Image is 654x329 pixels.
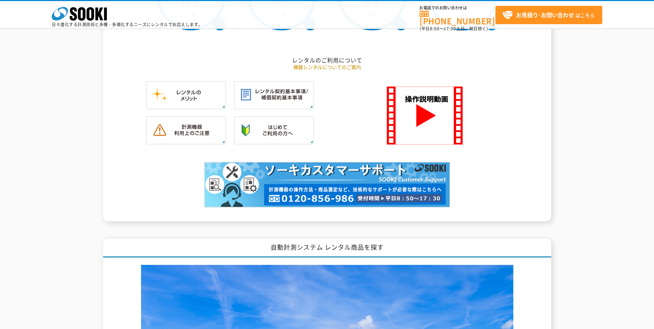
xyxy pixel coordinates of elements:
h1: 自動計測システム レンタル商品を探す [103,239,551,258]
a: はじめてご利用の方へ [234,137,314,144]
a: 計測機器ご利用上のご注意 [146,137,226,144]
span: (平日 ～ 土日、祝日除く) [420,26,488,32]
a: レンタル契約基本事項／補償契約基本事項 [234,102,314,109]
a: [PHONE_NUMBER] [420,11,495,25]
span: 17:30 [444,26,456,32]
img: レンタル契約基本事項／補償契約基本事項 [234,81,314,109]
span: 8:50 [430,26,440,32]
img: SOOKI 操作説明動画 [387,87,463,144]
img: はじめてご利用の方へ [234,116,314,144]
img: カスタマーサポート [204,162,450,208]
strong: お見積り･お問い合わせ [516,11,574,19]
span: お電話でのお問い合わせは [420,6,495,10]
img: 計測機器ご利用上のご注意 [146,116,226,144]
span: はこちら [502,10,595,20]
p: 機器レンタルについてのご案内 [125,63,529,71]
a: レンタルのメリット [146,102,226,109]
a: お見積り･お問い合わせはこちら [495,6,602,24]
h2: レンタルのご利用について [125,57,529,64]
p: 日々進化する計測技術と多種・多様化するニーズにレンタルでお応えします。 [52,22,203,27]
img: レンタルのメリット [146,81,226,109]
